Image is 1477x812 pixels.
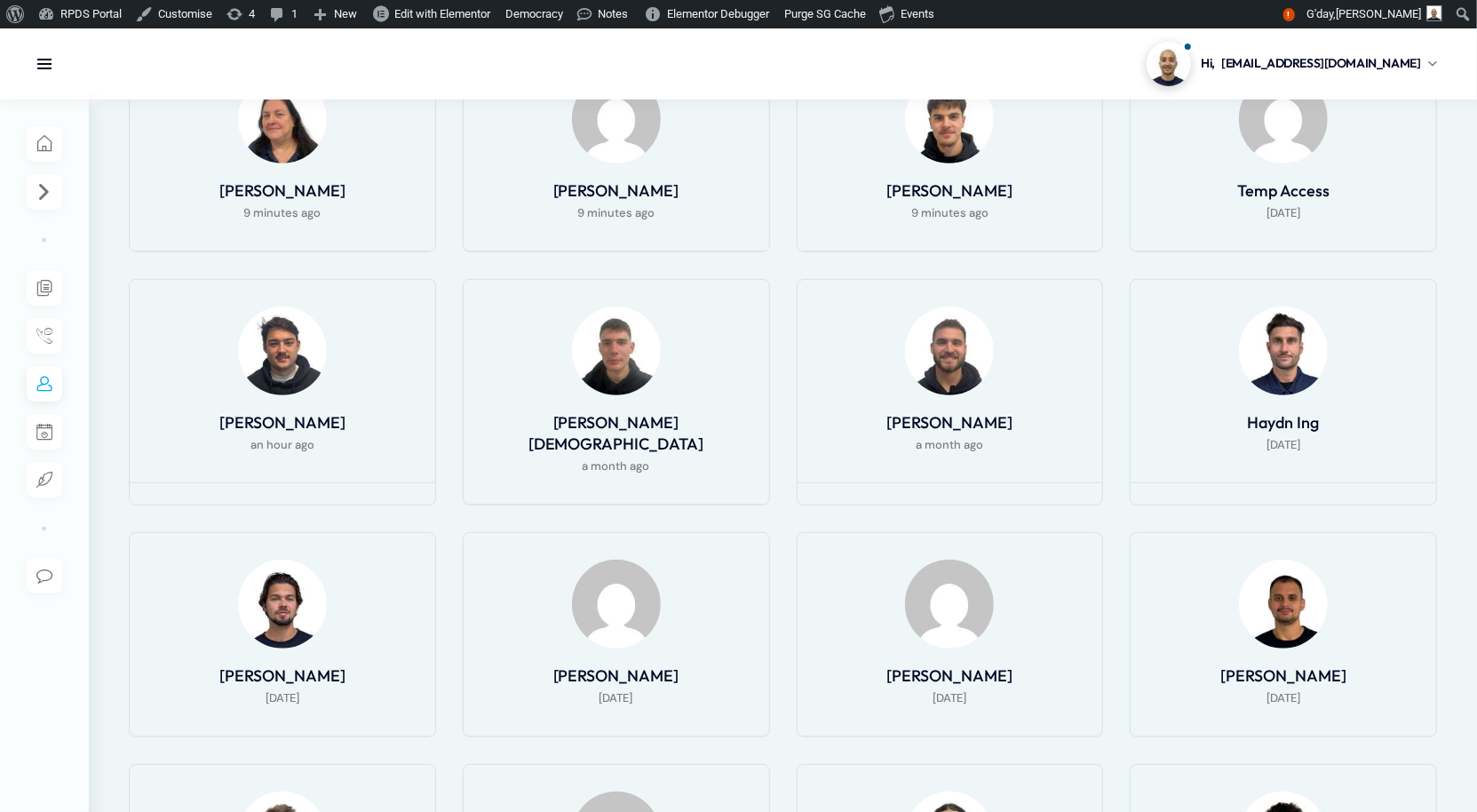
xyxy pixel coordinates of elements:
[553,180,679,201] a: [PERSON_NAME]
[905,560,994,649] img: Profile Photo
[1221,54,1420,73] span: [EMAIL_ADDRESS][DOMAIN_NAME]
[219,412,345,433] a: [PERSON_NAME]
[528,412,704,454] a: [PERSON_NAME][DEMOGRAPHIC_DATA]
[1220,665,1346,686] a: [PERSON_NAME]
[886,665,1012,686] a: [PERSON_NAME]
[916,434,983,456] span: a month ago
[572,75,661,163] img: Profile Photo
[250,434,314,456] span: an hour ago
[583,456,650,477] span: a month ago
[243,203,321,224] span: 9 minutes ago
[238,75,327,163] img: Profile Photo
[577,203,655,224] span: 9 minutes ago
[1202,54,1216,73] span: Hi,
[1267,434,1300,456] span: [DATE]
[219,180,345,201] a: [PERSON_NAME]
[219,665,345,686] a: [PERSON_NAME]
[905,306,994,395] img: Profile Photo
[1147,42,1437,86] a: Profile picture of Cristian CHi,[EMAIL_ADDRESS][DOMAIN_NAME]
[1267,688,1300,709] span: [DATE]
[1248,412,1320,433] a: Haydn Ing
[553,665,679,686] a: [PERSON_NAME]
[886,412,1012,433] a: [PERSON_NAME]
[905,75,994,163] img: Profile Photo
[1239,306,1328,395] img: Profile Photo
[572,560,661,649] img: Profile Photo
[1283,8,1295,21] span: !
[266,688,299,709] span: [DATE]
[1239,560,1328,649] img: Profile Photo
[600,688,633,709] span: [DATE]
[238,560,327,649] img: Profile Photo
[394,7,490,20] span: Edit with Elementor
[572,306,661,395] img: Profile Photo
[911,203,989,224] span: 9 minutes ago
[1237,180,1330,201] a: Temp Access
[238,306,327,395] img: Profile Photo
[886,180,1012,201] a: [PERSON_NAME]
[1239,75,1328,163] img: Profile Photo
[1147,42,1191,86] img: Profile picture of Cristian C
[1336,7,1421,20] span: [PERSON_NAME]
[1267,203,1300,224] span: [DATE]
[933,688,966,709] span: [DATE]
